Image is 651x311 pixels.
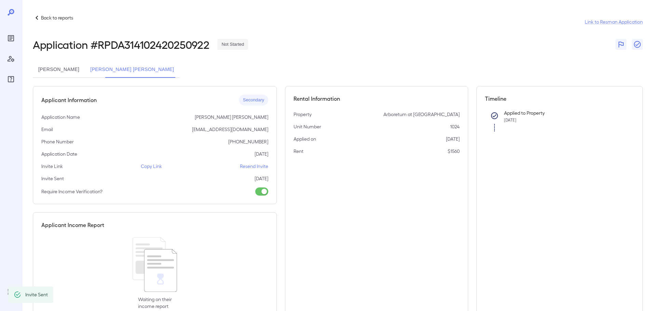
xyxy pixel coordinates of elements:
[33,38,209,51] h2: Application # RPDA314102420250922
[294,148,303,155] p: Rent
[5,53,16,64] div: Manage Users
[41,138,74,145] p: Phone Number
[41,175,64,182] p: Invite Sent
[33,61,85,78] button: [PERSON_NAME]
[41,221,104,229] h5: Applicant Income Report
[5,74,16,85] div: FAQ
[85,61,179,78] button: [PERSON_NAME] [PERSON_NAME]
[294,111,312,118] p: Property
[41,14,73,21] p: Back to reports
[41,96,97,104] h5: Applicant Information
[585,18,643,25] a: Link to Resman Application
[217,41,248,48] span: Not Started
[41,188,103,195] p: Require Income Verification?
[5,33,16,44] div: Reports
[141,163,162,170] p: Copy Link
[485,95,635,103] h5: Timeline
[615,39,626,50] button: Flag Report
[41,114,80,121] p: Application Name
[239,97,268,103] span: Secondary
[448,148,460,155] p: $1560
[632,39,643,50] button: Close Report
[41,151,77,157] p: Application Date
[41,163,63,170] p: Invite Link
[294,136,316,142] p: Applied on
[383,111,460,118] p: Arboretum at [GEOGRAPHIC_DATA]
[255,151,268,157] p: [DATE]
[41,126,53,133] p: Email
[504,110,624,116] p: Applied to Property
[450,123,460,130] p: 1024
[138,296,172,310] p: Waiting on their income report
[504,117,516,122] span: [DATE]
[228,138,268,145] p: [PHONE_NUMBER]
[240,163,268,170] p: Resend Invite
[294,95,460,103] h5: Rental Information
[192,126,268,133] p: [EMAIL_ADDRESS][DOMAIN_NAME]
[5,286,16,297] div: Log Out
[446,136,460,142] p: [DATE]
[255,175,268,182] p: [DATE]
[195,114,268,121] p: [PERSON_NAME] [PERSON_NAME]
[25,288,48,301] div: Invite Sent
[294,123,321,130] p: Unit Number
